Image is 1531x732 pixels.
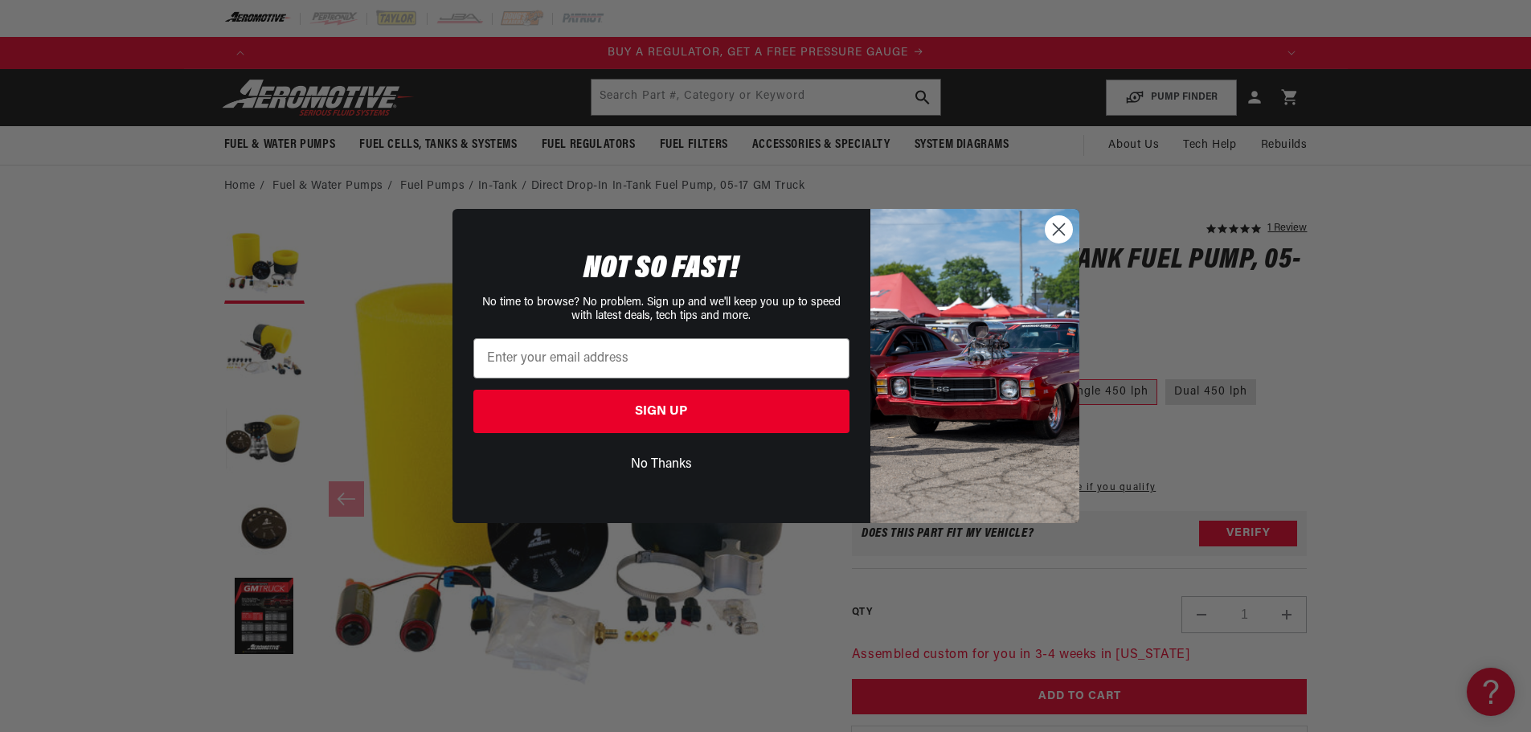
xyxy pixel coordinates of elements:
span: NOT SO FAST! [583,253,739,285]
span: No time to browse? No problem. Sign up and we'll keep you up to speed with latest deals, tech tip... [482,296,841,322]
img: 85cdd541-2605-488b-b08c-a5ee7b438a35.jpeg [870,209,1079,522]
button: No Thanks [473,449,849,480]
button: Close dialog [1045,215,1073,243]
button: SIGN UP [473,390,849,433]
input: Enter your email address [473,338,849,378]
